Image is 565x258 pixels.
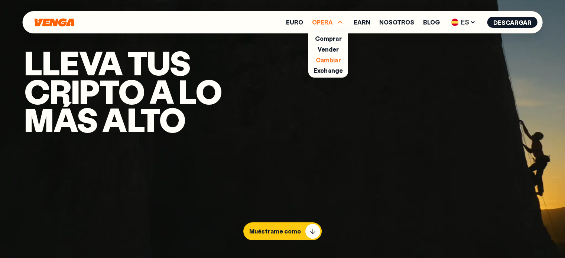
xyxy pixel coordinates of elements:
[34,18,75,27] svg: Inicio
[249,228,301,235] p: Muéstrame como
[451,19,459,26] img: flag-es
[315,35,341,42] a: Comprar
[243,222,322,240] button: Muéstrame como
[487,17,538,28] button: Descargar
[449,16,478,28] span: ES
[379,19,414,25] a: Nosotros
[423,19,440,25] a: Blog
[312,18,345,27] span: OPERA
[24,48,256,134] h1: Lleva tus cripto a lo más alto
[354,19,370,25] a: Earn
[314,66,343,74] a: Exchange
[286,19,303,25] a: Euro
[318,45,339,53] a: Vender
[312,19,333,25] span: OPERA
[315,56,341,64] a: Cambiar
